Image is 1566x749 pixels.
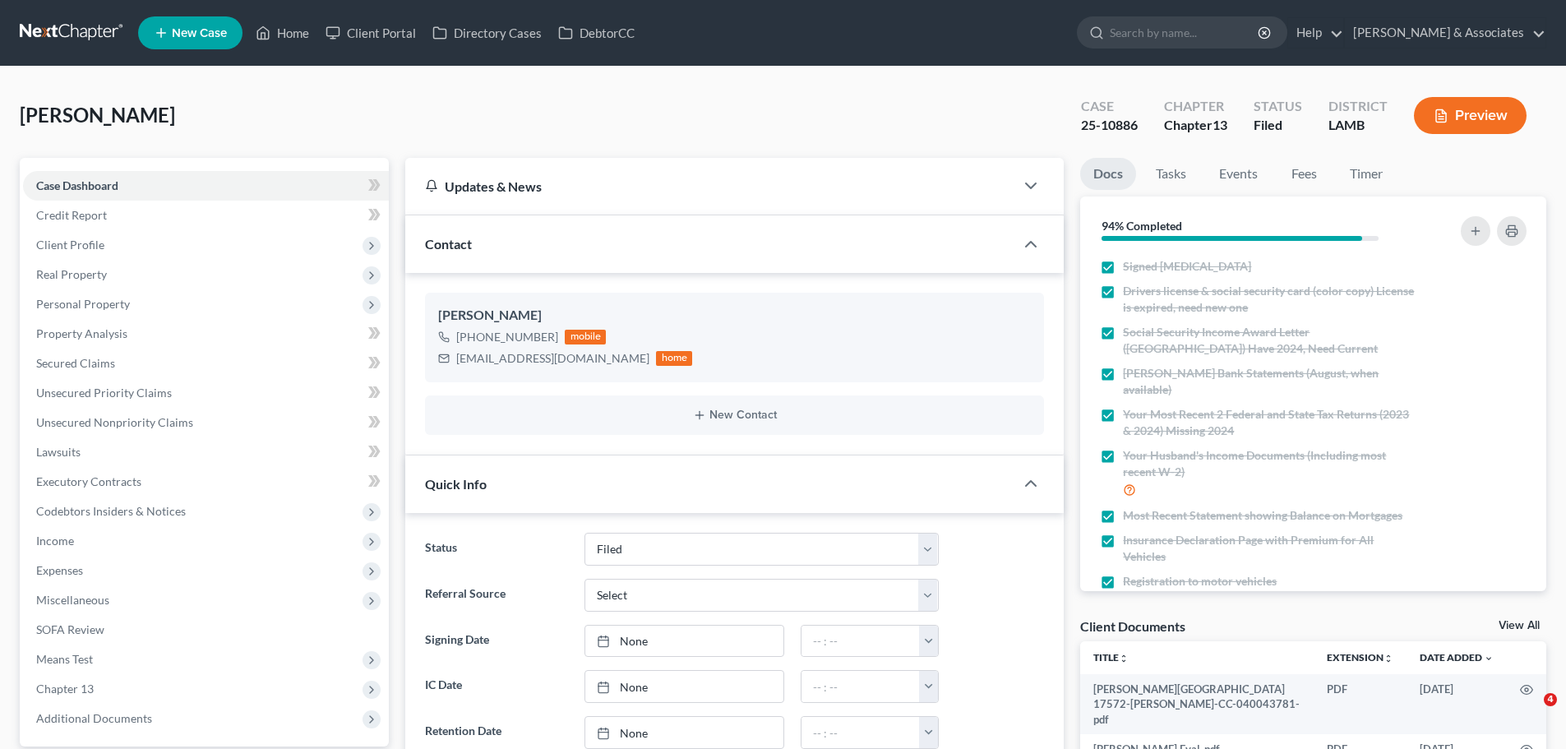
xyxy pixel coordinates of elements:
[36,386,172,400] span: Unsecured Priority Claims
[20,103,175,127] span: [PERSON_NAME]
[36,208,107,222] span: Credit Report
[417,579,575,612] label: Referral Source
[656,351,692,366] div: home
[425,236,472,252] span: Contact
[1080,674,1314,734] td: [PERSON_NAME][GEOGRAPHIC_DATA] 17572-[PERSON_NAME]-CC-040043781-pdf
[23,319,389,349] a: Property Analysis
[1254,116,1302,135] div: Filed
[417,533,575,566] label: Status
[1123,532,1416,565] span: Insurance Declaration Page with Premium for All Vehicles
[36,267,107,281] span: Real Property
[1345,18,1545,48] a: [PERSON_NAME] & Associates
[1081,116,1138,135] div: 25-10886
[1123,324,1416,357] span: Social Security Income Award Letter ([GEOGRAPHIC_DATA]) Have 2024, Need Current
[36,326,127,340] span: Property Analysis
[1288,18,1343,48] a: Help
[585,717,783,748] a: None
[438,409,1031,422] button: New Contact
[550,18,643,48] a: DebtorCC
[36,238,104,252] span: Client Profile
[417,716,575,749] label: Retention Date
[456,350,649,367] div: [EMAIL_ADDRESS][DOMAIN_NAME]
[424,18,550,48] a: Directory Cases
[1123,406,1416,439] span: Your Most Recent 2 Federal and State Tax Returns (2023 & 2024) Missing 2024
[417,625,575,658] label: Signing Date
[23,171,389,201] a: Case Dashboard
[1420,651,1494,663] a: Date Added expand_more
[1123,447,1416,480] span: Your Husband's Income Documents (Including most recent W-2)
[1123,258,1251,275] span: Signed [MEDICAL_DATA]
[23,437,389,467] a: Lawsuits
[1123,283,1416,316] span: Drivers license & social security card (color copy) License is expired, need new one
[23,378,389,408] a: Unsecured Priority Claims
[425,476,487,492] span: Quick Info
[1314,674,1407,734] td: PDF
[425,178,995,195] div: Updates & News
[1143,158,1199,190] a: Tasks
[36,297,130,311] span: Personal Property
[36,474,141,488] span: Executory Contracts
[36,534,74,548] span: Income
[1206,158,1271,190] a: Events
[801,671,920,702] input: -- : --
[1407,674,1507,734] td: [DATE]
[438,306,1031,326] div: [PERSON_NAME]
[36,445,81,459] span: Lawsuits
[1081,97,1138,116] div: Case
[36,682,94,696] span: Chapter 13
[1080,617,1185,635] div: Client Documents
[36,504,186,518] span: Codebtors Insiders & Notices
[585,626,783,657] a: None
[36,652,93,666] span: Means Test
[23,349,389,378] a: Secured Claims
[565,330,606,344] div: mobile
[1110,17,1260,48] input: Search by name...
[23,201,389,230] a: Credit Report
[36,711,152,725] span: Additional Documents
[1080,158,1136,190] a: Docs
[1213,117,1227,132] span: 13
[1414,97,1527,134] button: Preview
[1384,654,1393,663] i: unfold_more
[36,622,104,636] span: SOFA Review
[1123,507,1402,524] span: Most Recent Statement showing Balance on Mortgages
[36,563,83,577] span: Expenses
[1327,651,1393,663] a: Extensionunfold_more
[1337,158,1396,190] a: Timer
[801,626,920,657] input: -- : --
[456,329,558,345] div: [PHONE_NUMBER]
[1164,116,1227,135] div: Chapter
[801,717,920,748] input: -- : --
[585,671,783,702] a: None
[1328,97,1388,116] div: District
[1254,97,1302,116] div: Status
[36,415,193,429] span: Unsecured Nonpriority Claims
[23,408,389,437] a: Unsecured Nonpriority Claims
[172,27,227,39] span: New Case
[23,615,389,645] a: SOFA Review
[1328,116,1388,135] div: LAMB
[23,467,389,497] a: Executory Contracts
[1164,97,1227,116] div: Chapter
[1123,365,1416,398] span: [PERSON_NAME] Bank Statements (August, when available)
[1123,573,1277,589] span: Registration to motor vehicles
[1484,654,1494,663] i: expand_more
[36,356,115,370] span: Secured Claims
[1277,158,1330,190] a: Fees
[247,18,317,48] a: Home
[1499,620,1540,631] a: View All
[317,18,424,48] a: Client Portal
[1093,651,1129,663] a: Titleunfold_more
[1544,693,1557,706] span: 4
[1102,219,1182,233] strong: 94% Completed
[36,178,118,192] span: Case Dashboard
[417,670,575,703] label: IC Date
[1119,654,1129,663] i: unfold_more
[36,593,109,607] span: Miscellaneous
[1510,693,1550,733] iframe: Intercom live chat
